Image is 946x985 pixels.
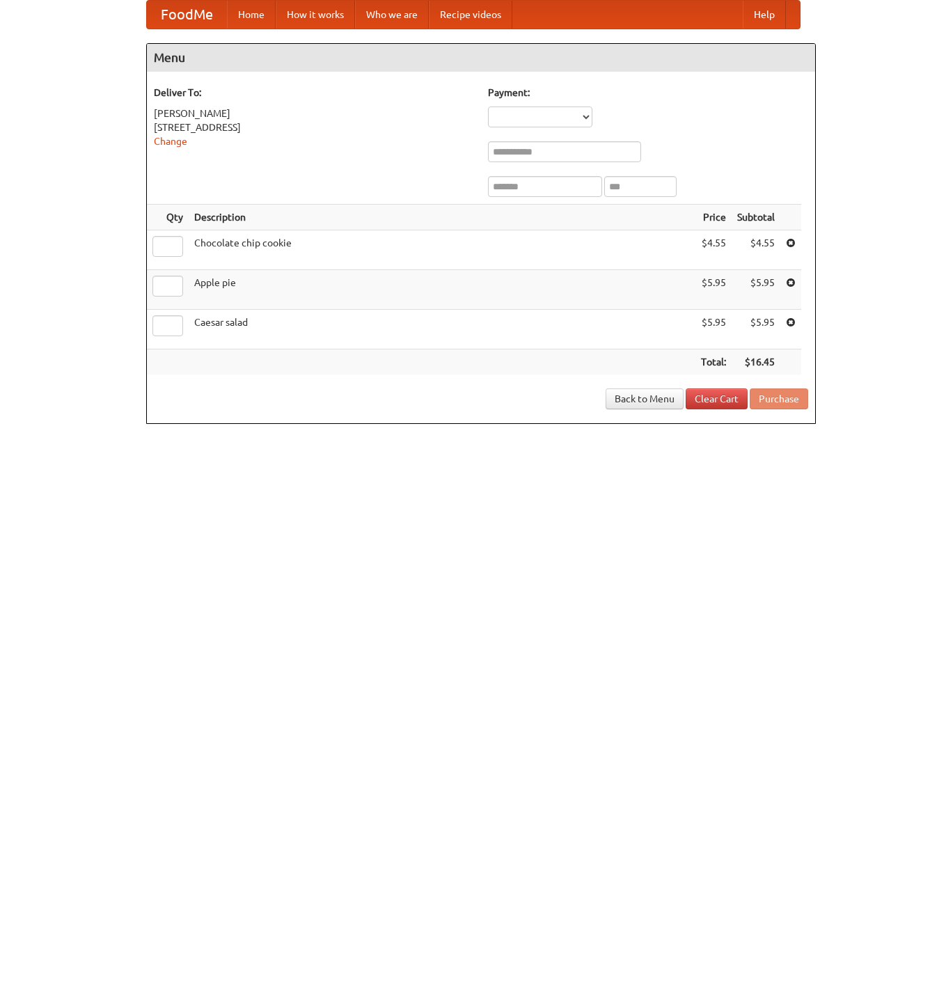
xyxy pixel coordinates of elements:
[154,120,474,134] div: [STREET_ADDRESS]
[732,230,780,270] td: $4.55
[154,107,474,120] div: [PERSON_NAME]
[154,86,474,100] h5: Deliver To:
[606,388,684,409] a: Back to Menu
[695,205,732,230] th: Price
[750,388,808,409] button: Purchase
[429,1,512,29] a: Recipe videos
[189,270,695,310] td: Apple pie
[732,310,780,349] td: $5.95
[743,1,786,29] a: Help
[488,86,808,100] h5: Payment:
[189,310,695,349] td: Caesar salad
[695,349,732,375] th: Total:
[147,1,227,29] a: FoodMe
[147,44,815,72] h4: Menu
[732,349,780,375] th: $16.45
[189,205,695,230] th: Description
[732,205,780,230] th: Subtotal
[695,230,732,270] td: $4.55
[686,388,748,409] a: Clear Cart
[227,1,276,29] a: Home
[189,230,695,270] td: Chocolate chip cookie
[276,1,355,29] a: How it works
[695,310,732,349] td: $5.95
[355,1,429,29] a: Who we are
[147,205,189,230] th: Qty
[695,270,732,310] td: $5.95
[154,136,187,147] a: Change
[732,270,780,310] td: $5.95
